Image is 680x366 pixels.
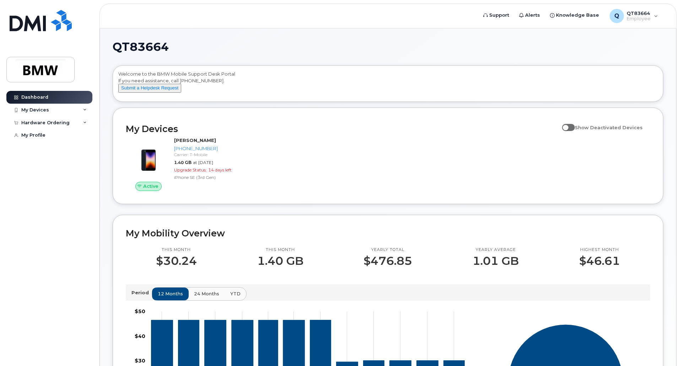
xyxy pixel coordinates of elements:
[135,333,145,339] tspan: $40
[174,167,207,173] span: Upgrade Status:
[156,255,197,267] p: $30.24
[193,160,213,165] span: at [DATE]
[174,137,216,143] strong: [PERSON_NAME]
[156,247,197,253] p: This month
[135,308,145,315] tspan: $50
[126,137,250,191] a: Active[PERSON_NAME][PHONE_NUMBER]Carrier: T-Mobile1.40 GBat [DATE]Upgrade Status:14 days leftiPho...
[174,174,248,180] div: iPhone SE (3rd Gen)
[194,290,219,297] span: 24 months
[579,247,620,253] p: Highest month
[363,247,412,253] p: Yearly total
[131,141,166,175] img: image20231002-3703462-1angbar.jpeg
[113,42,169,52] span: QT83664
[131,289,152,296] p: Period
[208,167,232,173] span: 14 days left
[230,290,241,297] span: YTD
[579,255,620,267] p: $46.61
[174,152,248,158] div: Carrier: T-Mobile
[257,255,303,267] p: 1.40 GB
[126,124,558,134] h2: My Devices
[118,84,181,93] button: Submit a Helpdesk Request
[257,247,303,253] p: This month
[118,71,658,99] div: Welcome to the BMW Mobile Support Desk Portal If you need assistance, call [PHONE_NUMBER].
[363,255,412,267] p: $476.85
[143,183,158,190] span: Active
[135,357,145,364] tspan: $30
[174,145,248,152] div: [PHONE_NUMBER]
[473,255,519,267] p: 1.01 GB
[126,228,650,239] h2: My Mobility Overview
[575,125,643,130] span: Show Deactivated Devices
[174,160,191,165] span: 1.40 GB
[118,85,181,91] a: Submit a Helpdesk Request
[473,247,519,253] p: Yearly average
[562,121,568,126] input: Show Deactivated Devices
